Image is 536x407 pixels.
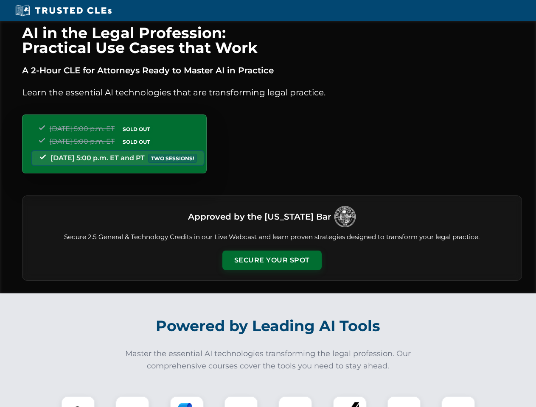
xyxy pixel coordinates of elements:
span: SOLD OUT [120,125,153,134]
h3: Approved by the [US_STATE] Bar [188,209,331,224]
h1: AI in the Legal Profession: Practical Use Cases that Work [22,25,522,55]
img: Logo [334,206,356,227]
span: SOLD OUT [120,137,153,146]
span: [DATE] 5:00 p.m. ET [50,137,115,145]
p: Master the essential AI technologies transforming the legal profession. Our comprehensive courses... [120,348,417,372]
img: Trusted CLEs [13,4,114,17]
p: Secure 2.5 General & Technology Credits in our Live Webcast and learn proven strategies designed ... [33,232,511,242]
p: Learn the essential AI technologies that are transforming legal practice. [22,86,522,99]
p: A 2-Hour CLE for Attorneys Ready to Master AI in Practice [22,64,522,77]
span: [DATE] 5:00 p.m. ET [50,125,115,133]
h2: Powered by Leading AI Tools [33,311,503,341]
button: Secure Your Spot [222,251,322,270]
